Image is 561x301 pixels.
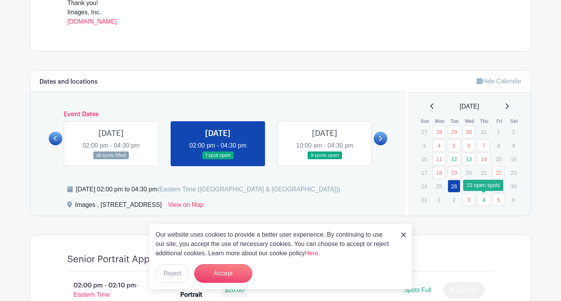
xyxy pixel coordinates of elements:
[492,166,505,179] a: 22
[433,194,445,206] p: 1
[507,180,520,192] p: 30
[76,185,340,194] div: [DATE] 02:00 pm to 04:30 pm
[418,126,431,138] p: 27
[492,126,505,138] p: 1
[507,167,520,179] p: 23
[156,230,393,258] p: Our website uses cookies to provide a better user experience. By continuing to use our site, you ...
[477,117,492,125] th: Thu
[418,180,431,192] p: 24
[507,126,520,138] p: 2
[418,153,431,165] p: 10
[477,167,490,179] p: 21
[448,166,460,179] a: 19
[62,111,374,118] h6: Event Dates
[180,281,213,299] div: Senior Portrait
[477,193,490,206] a: 4
[67,8,494,26] div: Images, Inc.
[492,153,505,165] p: 15
[194,264,252,283] button: Accept
[433,166,445,179] a: 18
[492,117,507,125] th: Fri
[168,200,204,213] a: View on Map
[157,186,340,193] span: (Eastern Time ([GEOGRAPHIC_DATA] & [GEOGRAPHIC_DATA]))
[433,180,445,192] p: 25
[418,139,431,151] p: 3
[477,153,490,165] a: 14
[417,117,433,125] th: Sun
[448,126,460,138] a: 29
[448,180,460,193] a: 26
[460,102,479,111] span: [DATE]
[462,167,475,179] p: 20
[477,126,490,138] p: 31
[492,193,505,206] a: 5
[418,167,431,179] p: 17
[462,193,475,206] a: 3
[67,18,117,25] a: [DOMAIN_NAME]
[432,117,447,125] th: Mon
[462,153,475,165] a: 13
[222,282,247,298] div: $20.00
[462,139,475,152] a: 6
[418,194,431,206] p: 31
[462,126,475,138] a: 30
[433,153,445,165] a: 11
[448,153,460,165] a: 12
[401,232,406,237] img: close_button-5f87c8562297e5c2d7936805f587ecaba9071eb48480494691a3f1689db116b3.svg
[462,180,475,192] p: 27
[462,117,477,125] th: Wed
[507,194,520,206] p: 6
[463,180,503,191] div: 15 open spots
[433,126,445,138] a: 28
[477,139,490,152] a: 7
[67,254,189,265] h4: Senior Portrait Appointment
[156,264,189,283] button: Reject
[39,78,97,86] h6: Dates and locations
[305,250,318,256] a: Here
[448,194,460,206] p: 2
[492,139,505,151] p: 8
[433,139,445,152] a: 4
[507,117,522,125] th: Sat
[507,153,520,165] p: 16
[447,117,462,125] th: Tue
[507,139,520,151] p: 9
[75,200,162,213] div: Images , [STREET_ADDRESS]
[448,139,460,152] a: 5
[477,78,522,84] a: Hide Calendar
[404,287,431,293] span: Spots Full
